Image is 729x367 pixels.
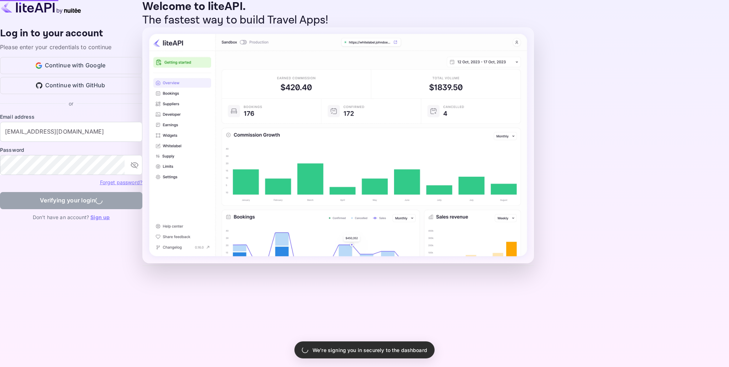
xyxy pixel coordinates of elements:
a: Sign up [90,214,110,220]
p: We're signing you in securely to the dashboard [313,346,427,354]
a: Forget password? [100,179,142,185]
a: Forget password? [100,179,142,186]
img: liteAPI Dashboard Preview [142,27,534,263]
p: or [69,100,73,107]
button: toggle password visibility [127,158,142,172]
p: The fastest way to build Travel Apps! [142,14,534,27]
